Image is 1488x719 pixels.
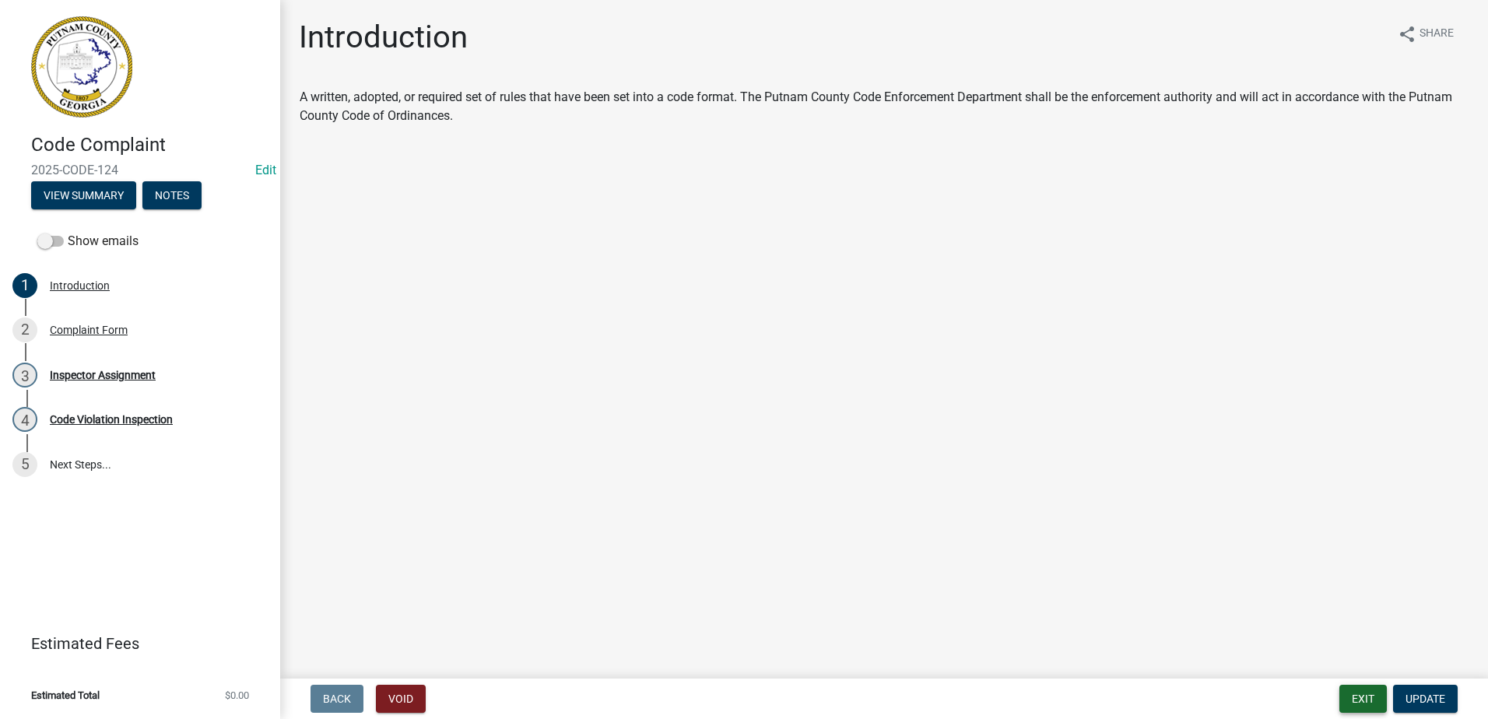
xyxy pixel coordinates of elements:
[255,163,276,177] a: Edit
[1385,19,1466,49] button: shareShare
[12,317,37,342] div: 2
[31,181,136,209] button: View Summary
[12,363,37,388] div: 3
[376,685,426,713] button: Void
[50,324,128,335] div: Complaint Form
[31,16,132,117] img: Putnam County, Georgia
[50,280,110,291] div: Introduction
[50,370,156,381] div: Inspector Assignment
[31,134,268,156] h4: Code Complaint
[255,163,276,177] wm-modal-confirm: Edit Application Number
[1393,685,1458,713] button: Update
[31,163,249,177] span: 2025-CODE-124
[12,628,255,659] a: Estimated Fees
[1398,25,1416,44] i: share
[31,690,100,700] span: Estimated Total
[37,232,139,251] label: Show emails
[311,685,363,713] button: Back
[142,181,202,209] button: Notes
[12,273,37,298] div: 1
[1420,25,1454,44] span: Share
[1339,685,1387,713] button: Exit
[225,690,249,700] span: $0.00
[31,190,136,202] wm-modal-confirm: Summary
[323,693,351,705] span: Back
[299,87,1469,126] td: A written, adopted, or required set of rules that have been set into a code format. The Putnam Co...
[12,407,37,432] div: 4
[142,190,202,202] wm-modal-confirm: Notes
[299,19,468,56] h1: Introduction
[50,414,173,425] div: Code Violation Inspection
[1406,693,1445,705] span: Update
[12,452,37,477] div: 5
